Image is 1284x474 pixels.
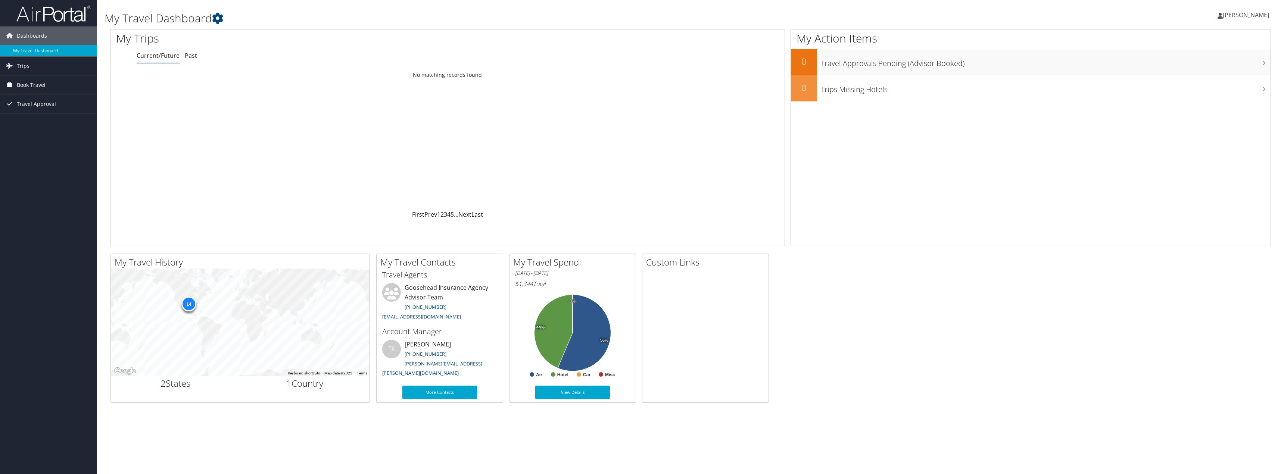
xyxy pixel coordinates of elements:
span: $1,344 [515,280,533,288]
a: 5 [451,210,454,219]
span: … [454,210,458,219]
tspan: 56% [600,338,608,343]
a: Last [471,210,483,219]
a: Next [458,210,471,219]
text: Air [536,372,542,377]
a: 0Trips Missing Hotels [791,75,1271,101]
a: 3 [444,210,447,219]
a: Terms (opens in new tab) [357,371,367,375]
a: 0Travel Approvals Pending (Advisor Booked) [791,49,1271,75]
a: Past [185,51,197,60]
div: TK [382,340,401,358]
a: 4 [447,210,451,219]
img: airportal-logo.png [16,5,91,22]
div: 14 [181,296,196,311]
img: Google [113,366,137,376]
h3: Trips Missing Hotels [821,81,1271,95]
h1: My Trips [116,31,498,46]
span: 1 [286,377,292,389]
a: First [412,210,424,219]
a: [PERSON_NAME][EMAIL_ADDRESS][PERSON_NAME][DOMAIN_NAME] [382,360,482,377]
tspan: 44% [536,325,545,330]
a: [PHONE_NUMBER] [405,351,446,357]
h2: Custom Links [646,256,769,269]
span: Book Travel [17,76,46,94]
a: [PHONE_NUMBER] [405,304,446,310]
li: [PERSON_NAME] [378,340,501,380]
a: 1 [437,210,440,219]
h1: My Action Items [791,31,1271,46]
span: Travel Approval [17,95,56,113]
span: Map data ©2025 [324,371,352,375]
h3: Travel Approvals Pending (Advisor Booked) [821,54,1271,69]
li: Goosehead Insurance Agency Advisor Team [378,283,501,323]
text: Misc [605,372,615,377]
button: Keyboard shortcuts [288,371,320,376]
a: Prev [424,210,437,219]
h1: My Travel Dashboard [105,10,886,26]
text: Hotel [557,372,568,377]
h2: 0 [791,55,817,68]
span: Dashboards [17,26,47,45]
h2: My Travel Contacts [380,256,503,269]
a: 2 [440,210,444,219]
h2: My Travel History [115,256,370,269]
a: Current/Future [137,51,180,60]
span: 2 [160,377,166,389]
h6: Total [515,280,630,288]
h2: My Travel Spend [513,256,636,269]
a: More Contacts [402,386,477,399]
h2: Country [246,377,364,390]
h6: [DATE] - [DATE] [515,270,630,277]
h2: 0 [791,81,817,94]
span: [PERSON_NAME] [1223,11,1269,19]
a: Open this area in Google Maps (opens a new window) [113,366,137,376]
h2: States [116,377,235,390]
h3: Travel Agents [382,270,497,280]
tspan: 0% [570,299,576,304]
h3: Account Manager [382,326,497,337]
a: [PERSON_NAME] [1218,4,1277,26]
a: View Details [535,386,610,399]
a: [EMAIL_ADDRESS][DOMAIN_NAME] [382,313,461,320]
text: Car [583,372,590,377]
span: Trips [17,57,29,75]
td: No matching records found [110,68,785,82]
